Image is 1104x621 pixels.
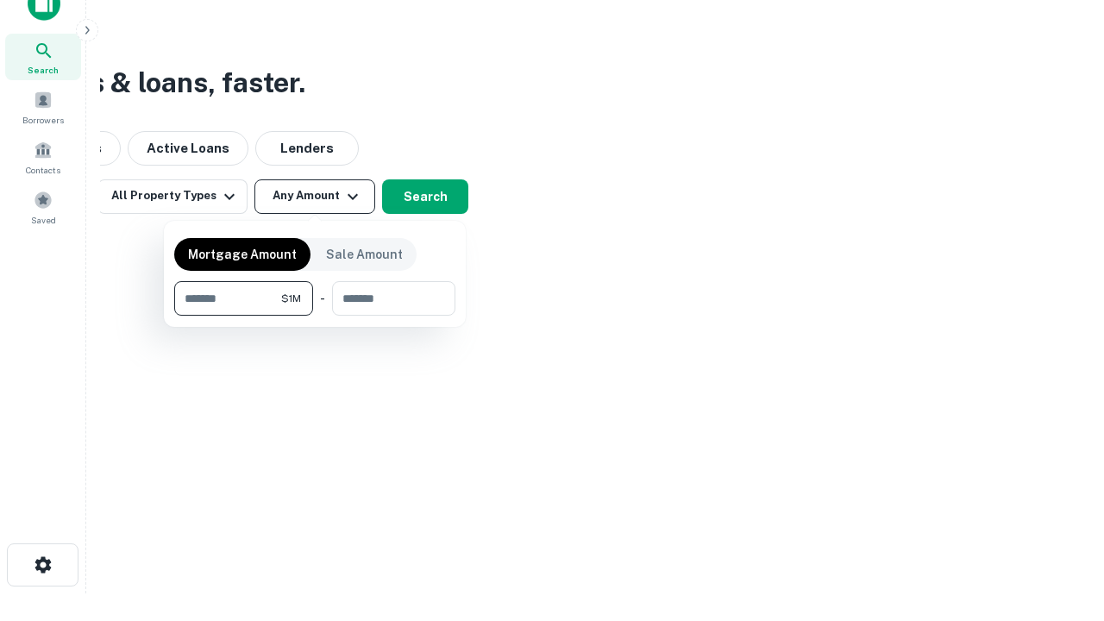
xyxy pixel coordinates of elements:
[1018,483,1104,566] iframe: Chat Widget
[188,245,297,264] p: Mortgage Amount
[326,245,403,264] p: Sale Amount
[281,291,301,306] span: $1M
[320,281,325,316] div: -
